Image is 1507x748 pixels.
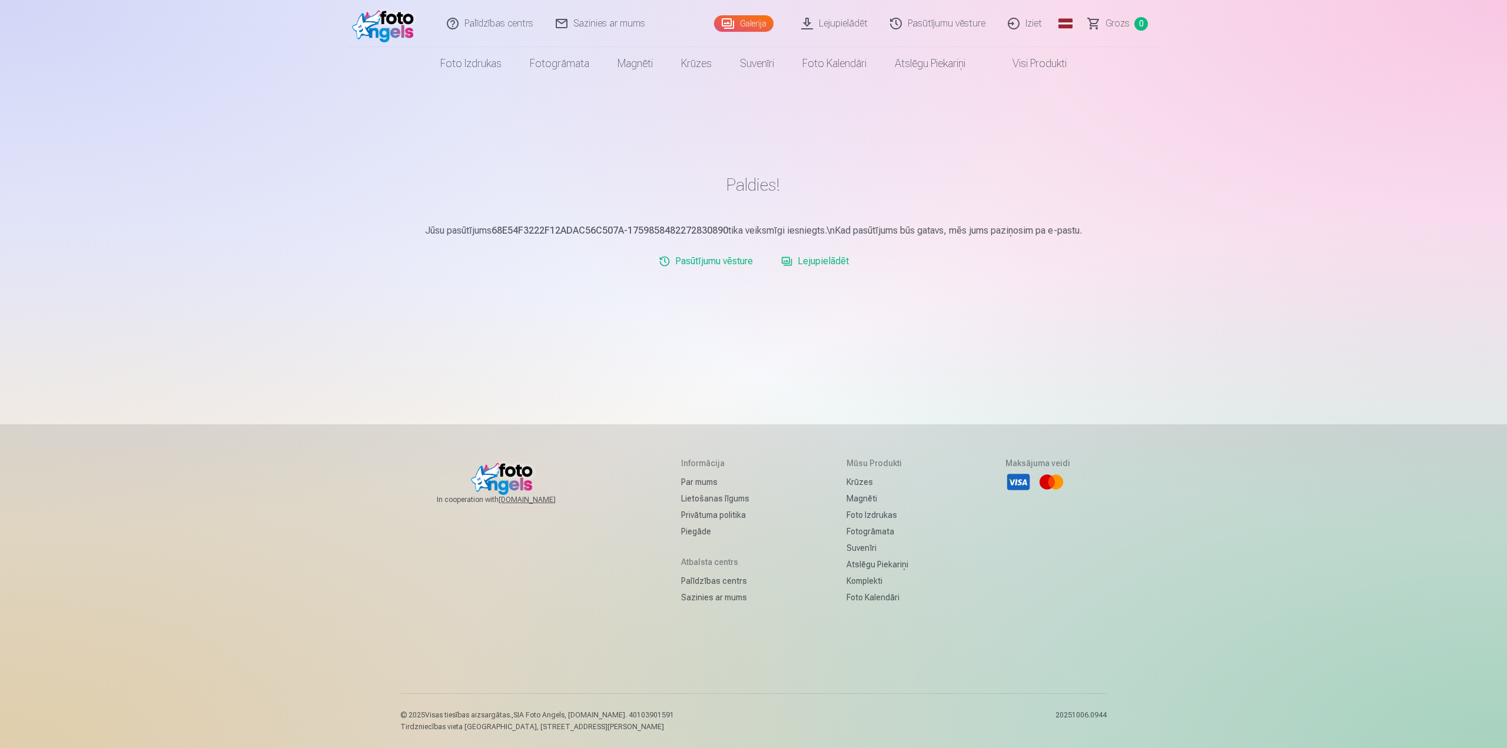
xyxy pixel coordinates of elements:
p: Jūsu pasūtījums tika veiksmīgi iesniegts.\nKad pasūtījums būs gatavs, mēs jums paziņosim pa e-pastu. [410,224,1097,238]
a: Par mums [681,474,749,490]
span: SIA Foto Angels, [DOMAIN_NAME]. 40103901591 [513,711,674,719]
span: In cooperation with [437,495,584,504]
a: Piegāde [681,523,749,540]
a: Palīdzības centrs [681,573,749,589]
a: Suvenīri [726,47,788,80]
a: Fotogrāmata [847,523,908,540]
img: /fa1 [352,5,420,42]
b: 68E54F3222F12ADAC56C507A-1759858482272830890 [492,225,728,236]
span: 0 [1134,17,1148,31]
a: Sazinies ar mums [681,589,749,606]
a: Foto izdrukas [847,507,908,523]
a: Magnēti [847,490,908,507]
a: Foto kalendāri [788,47,881,80]
h5: Mūsu produkti [847,457,908,469]
span: Grozs [1106,16,1130,31]
a: Suvenīri [847,540,908,556]
a: Fotogrāmata [516,47,603,80]
a: Lejupielādēt [776,250,854,273]
h5: Maksājuma veidi [1005,457,1070,469]
h5: Atbalsta centrs [681,556,749,568]
a: Magnēti [603,47,667,80]
a: Pasūtījumu vēsture [654,250,758,273]
a: Galerija [714,15,774,32]
a: Lietošanas līgums [681,490,749,507]
a: Foto izdrukas [426,47,516,80]
li: Visa [1005,469,1031,495]
a: Visi produkti [980,47,1081,80]
li: Mastercard [1038,469,1064,495]
a: [DOMAIN_NAME] [499,495,584,504]
a: Privātuma politika [681,507,749,523]
h5: Informācija [681,457,749,469]
h1: Paldies! [410,174,1097,195]
a: Atslēgu piekariņi [847,556,908,573]
a: Atslēgu piekariņi [881,47,980,80]
a: Komplekti [847,573,908,589]
p: Tirdzniecības vieta [GEOGRAPHIC_DATA], [STREET_ADDRESS][PERSON_NAME] [400,722,674,732]
p: 20251006.0944 [1055,710,1107,732]
a: Foto kalendāri [847,589,908,606]
a: Krūzes [667,47,726,80]
p: © 2025 Visas tiesības aizsargātas. , [400,710,674,720]
a: Krūzes [847,474,908,490]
